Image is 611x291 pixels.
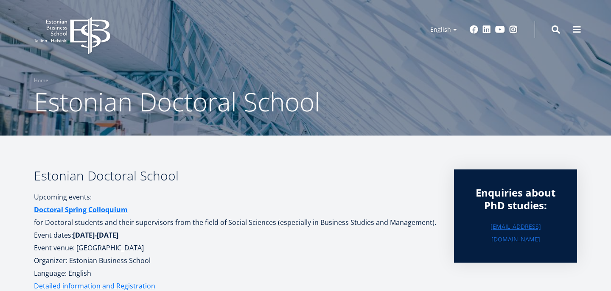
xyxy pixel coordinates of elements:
[34,167,179,184] b: Estonian Doctoral School
[34,191,437,203] p: Upcoming events:
[495,25,505,34] a: Youtube
[34,203,128,216] a: Doctoral Spring Colloquium
[34,203,437,280] p: for Doctoral students and their supervisors from the field of Social Sciences (especially in Busi...
[73,230,118,240] strong: [DATE]-[DATE]
[471,186,560,212] div: Enquiries about PhD studies:
[509,25,518,34] a: Instagram
[34,205,128,214] strong: Doctoral Spring Colloquium
[482,25,491,34] a: Linkedin
[471,220,560,246] a: [EMAIL_ADDRESS][DOMAIN_NAME]
[34,84,320,119] span: Estonian Doctoral School
[34,76,48,85] a: Home
[470,25,478,34] a: Facebook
